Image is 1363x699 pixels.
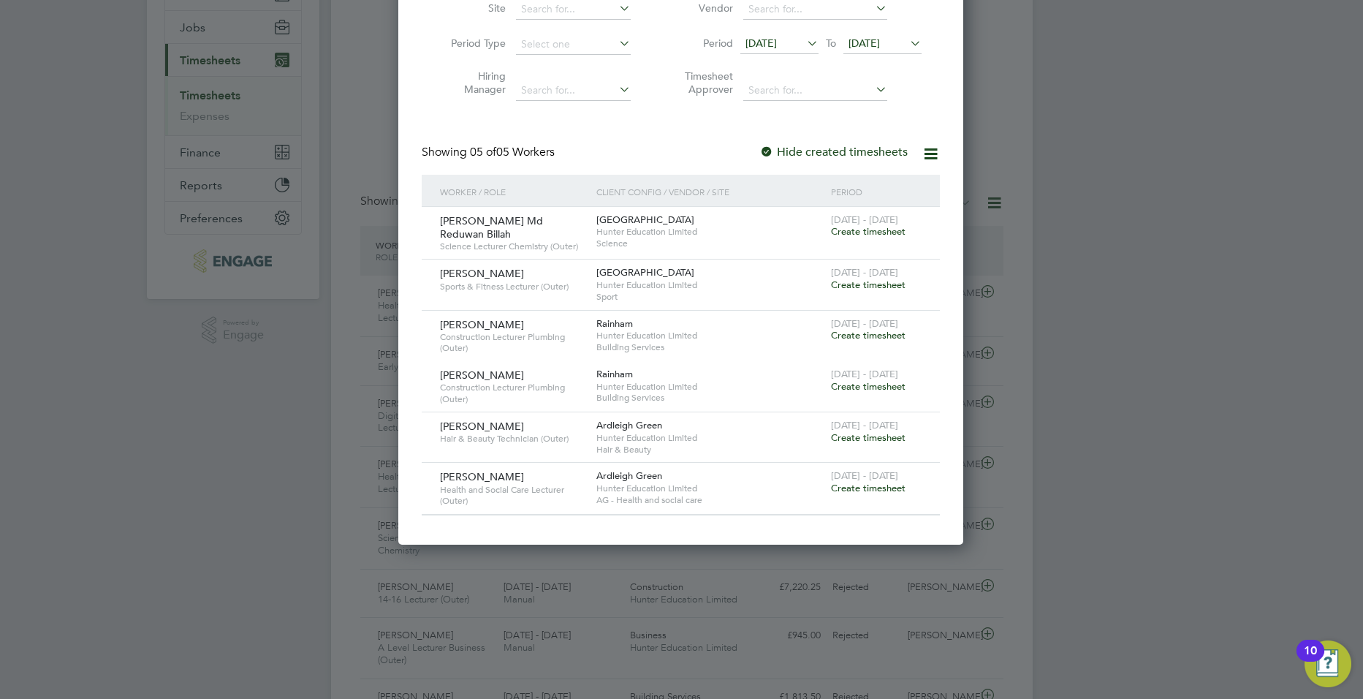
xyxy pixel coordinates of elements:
span: Create timesheet [831,431,905,444]
span: Rainham [596,317,633,330]
span: Create timesheet [831,482,905,494]
label: Hiring Manager [440,69,506,96]
span: Construction Lecturer Plumbing (Outer) [440,382,585,404]
span: [DATE] [745,37,777,50]
div: Worker / Role [436,175,593,208]
span: Hair & Beauty [596,444,824,456]
span: To [821,34,840,53]
span: Hunter Education Limited [596,330,824,341]
label: Hide created timesheets [759,145,908,159]
span: [PERSON_NAME] Md Reduwan Billah [440,214,543,241]
input: Search for... [743,80,887,101]
div: Showing [422,145,558,160]
span: Create timesheet [831,329,905,341]
span: Health and Social Care Lecturer (Outer) [440,484,585,507]
span: Ardleigh Green [596,419,662,431]
div: Client Config / Vendor / Site [593,175,827,208]
span: [PERSON_NAME] [440,318,524,331]
span: [DATE] - [DATE] [831,419,898,431]
input: Select one [516,34,631,55]
span: [DATE] [848,37,880,50]
label: Period [667,37,733,50]
span: Science Lecturer Chemistry (Outer) [440,241,585,252]
label: Timesheet Approver [667,69,733,96]
span: 05 Workers [470,145,555,159]
span: [DATE] - [DATE] [831,469,898,482]
span: Create timesheet [831,225,905,238]
span: Hunter Education Limited [596,226,824,238]
span: Hunter Education Limited [596,381,824,393]
span: [GEOGRAPHIC_DATA] [596,266,694,279]
span: Hunter Education Limited [596,483,824,494]
span: Hair & Beauty Technician (Outer) [440,433,585,445]
div: 10 [1304,651,1317,670]
span: Science [596,238,824,249]
span: Create timesheet [831,380,905,393]
span: Sports & Fitness Lecturer (Outer) [440,281,585,292]
span: AG - Health and social care [596,494,824,506]
span: Construction Lecturer Plumbing (Outer) [440,331,585,354]
span: [PERSON_NAME] [440,470,524,483]
span: Rainham [596,368,633,380]
span: Sport [596,291,824,303]
span: Building Services [596,392,824,404]
label: Vendor [667,1,733,15]
div: Period [827,175,925,208]
span: [PERSON_NAME] [440,420,524,433]
span: [PERSON_NAME] [440,369,524,382]
span: Hunter Education Limited [596,279,824,291]
span: [GEOGRAPHIC_DATA] [596,214,694,226]
label: Period Type [440,37,506,50]
input: Search for... [516,80,631,101]
span: [DATE] - [DATE] [831,317,898,330]
span: Building Services [596,341,824,353]
button: Open Resource Center, 10 new notifications [1305,641,1351,687]
span: [DATE] - [DATE] [831,368,898,380]
span: [DATE] - [DATE] [831,266,898,279]
span: Create timesheet [831,279,905,291]
span: [PERSON_NAME] [440,267,524,280]
span: Hunter Education Limited [596,432,824,444]
label: Site [440,1,506,15]
span: 05 of [470,145,496,159]
span: Ardleigh Green [596,469,662,482]
span: [DATE] - [DATE] [831,214,898,226]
